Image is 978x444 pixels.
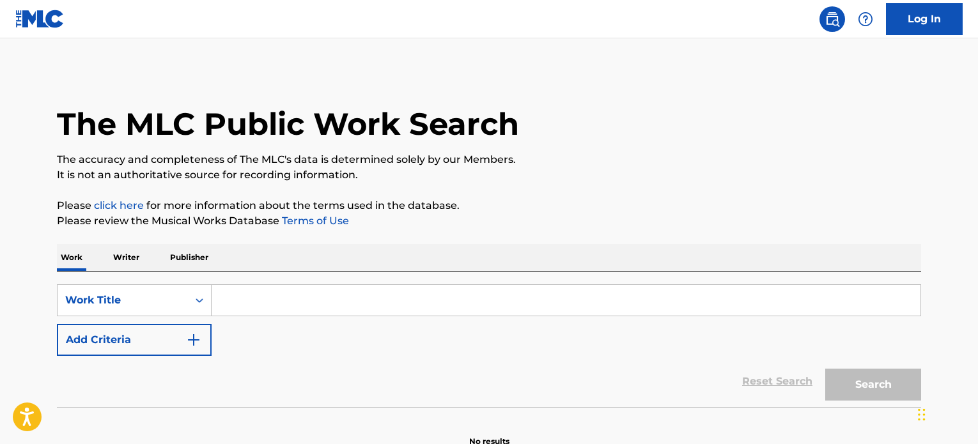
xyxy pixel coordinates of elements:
[914,383,978,444] iframe: Chat Widget
[825,11,840,27] img: search
[279,215,349,227] a: Terms of Use
[57,167,921,183] p: It is not an authoritative source for recording information.
[57,152,921,167] p: The accuracy and completeness of The MLC's data is determined solely by our Members.
[918,395,926,434] div: Drag
[15,10,65,28] img: MLC Logo
[57,284,921,407] form: Search Form
[57,324,212,356] button: Add Criteria
[65,293,180,308] div: Work Title
[166,244,212,271] p: Publisher
[94,199,144,211] a: click here
[109,244,143,271] p: Writer
[57,244,86,271] p: Work
[858,11,873,27] img: help
[819,6,845,32] a: Public Search
[57,105,519,143] h1: The MLC Public Work Search
[853,6,878,32] div: Help
[186,332,201,348] img: 9d2ae6d4665cec9f34b9.svg
[57,213,921,229] p: Please review the Musical Works Database
[886,3,963,35] a: Log In
[57,198,921,213] p: Please for more information about the terms used in the database.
